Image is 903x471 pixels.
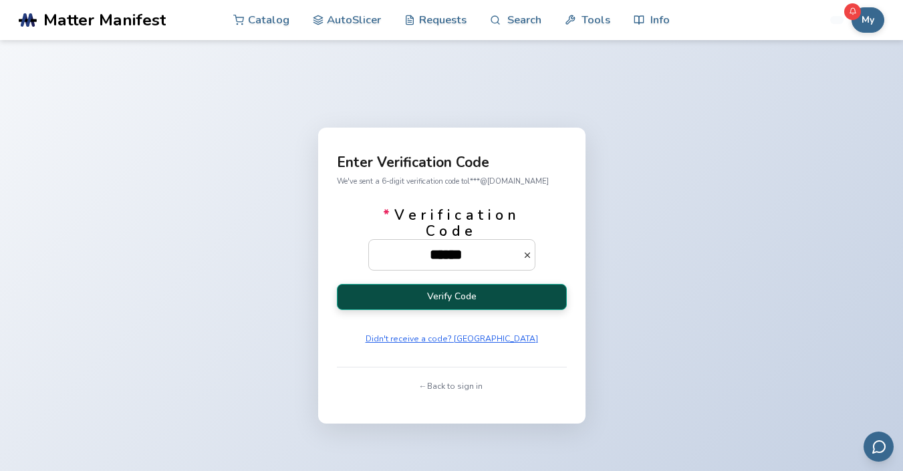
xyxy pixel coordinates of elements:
button: *Verification Code [523,251,535,260]
button: ← Back to sign in [416,377,487,396]
label: Verification Code [368,207,535,270]
button: Verify Code [337,284,567,310]
button: Didn't receive a code? [GEOGRAPHIC_DATA] [361,329,543,348]
p: We've sent a 6-digit verification code to l***@[DOMAIN_NAME] [337,174,567,188]
input: *Verification Code [369,240,523,269]
p: Enter Verification Code [337,156,567,170]
button: Send feedback via email [864,432,894,462]
button: My [852,7,884,33]
span: Matter Manifest [43,11,166,29]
